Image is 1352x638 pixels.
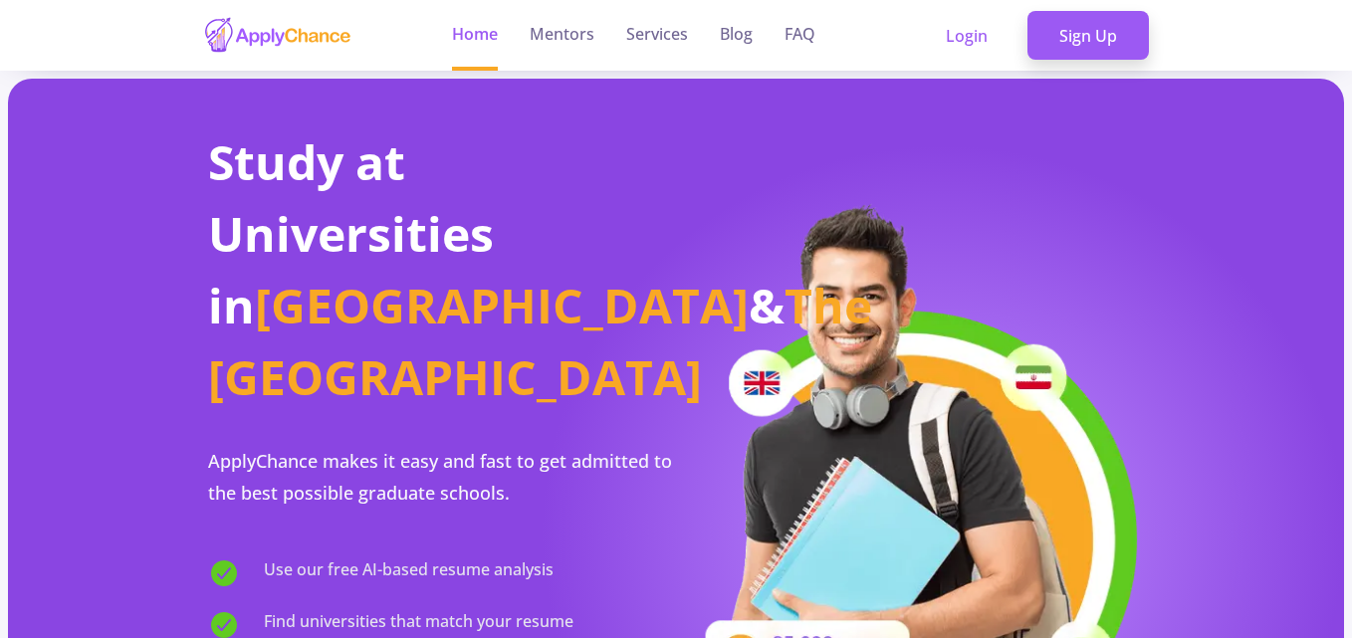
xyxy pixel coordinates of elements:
[264,557,554,589] span: Use our free AI-based resume analysis
[255,273,749,337] span: [GEOGRAPHIC_DATA]
[1027,11,1149,61] a: Sign Up
[203,16,352,55] img: applychance logo
[208,449,672,505] span: ApplyChance makes it easy and fast to get admitted to the best possible graduate schools.
[749,273,785,337] span: &
[208,129,494,337] span: Study at Universities in
[914,11,1019,61] a: Login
